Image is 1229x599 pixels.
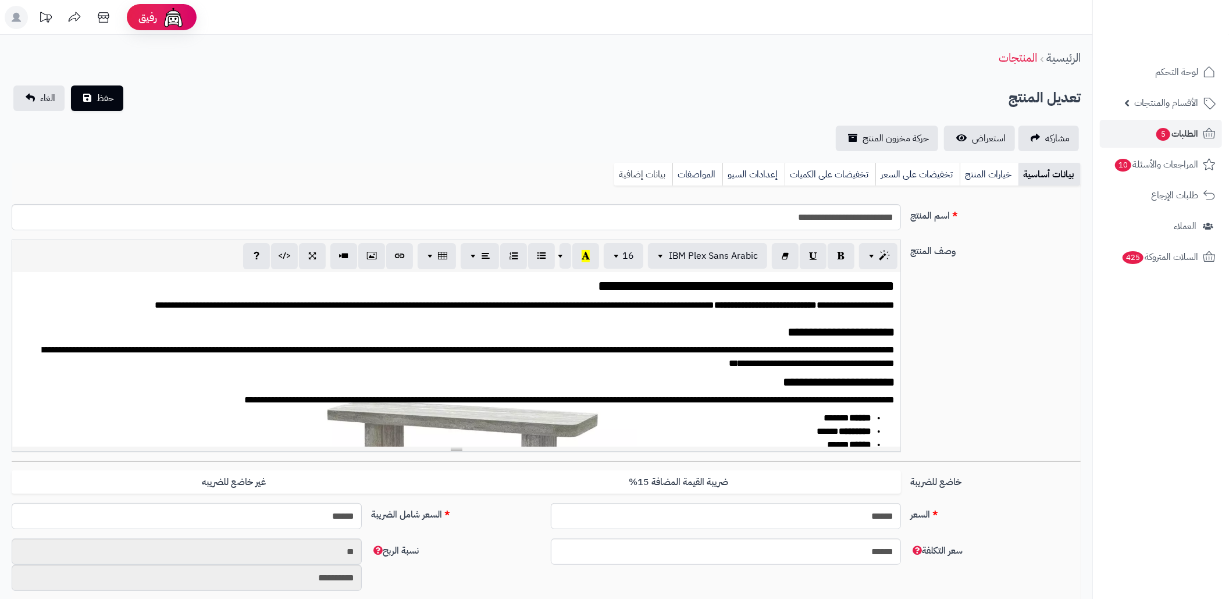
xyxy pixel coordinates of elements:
[97,91,114,105] span: حفظ
[906,204,1085,223] label: اسم المنتج
[944,126,1015,151] a: استعراض
[1151,187,1198,204] span: طلبات الإرجاع
[1155,126,1198,142] span: الطلبات
[910,544,963,558] span: سعر التكلفة
[1018,126,1079,151] a: مشاركه
[672,163,722,186] a: المواصفات
[999,49,1037,66] a: المنتجات
[1134,95,1198,111] span: الأقسام والمنتجات
[1100,58,1222,86] a: لوحة التحكم
[371,544,419,558] span: نسبة الربح
[1100,243,1222,271] a: السلات المتروكة425
[1100,120,1222,148] a: الطلبات5
[138,10,157,24] span: رفيق
[1100,181,1222,209] a: طلبات الإرجاع
[1121,249,1198,265] span: السلات المتروكة
[972,131,1006,145] span: استعراض
[1009,86,1081,110] h2: تعديل المنتج
[669,249,758,263] span: IBM Plex Sans Arabic
[648,243,767,269] button: IBM Plex Sans Arabic
[836,126,938,151] a: حركة مخزون المنتج
[31,6,60,32] a: تحديثات المنصة
[875,163,960,186] a: تخفيضات على السعر
[622,249,634,263] span: 16
[1122,251,1145,265] span: 425
[1114,158,1132,172] span: 10
[366,503,546,522] label: السعر شامل الضريبة
[614,163,672,186] a: بيانات إضافية
[960,163,1018,186] a: خيارات المنتج
[863,131,929,145] span: حركة مخزون المنتج
[604,243,643,269] button: 16
[71,85,123,111] button: حفظ
[1155,64,1198,80] span: لوحة التحكم
[722,163,785,186] a: إعدادات السيو
[1046,49,1081,66] a: الرئيسية
[12,470,456,494] label: غير خاضع للضريبه
[906,503,1085,522] label: السعر
[785,163,875,186] a: تخفيضات على الكميات
[1045,131,1070,145] span: مشاركه
[457,470,901,494] label: ضريبة القيمة المضافة 15%
[1100,212,1222,240] a: العملاء
[1156,127,1171,141] span: 5
[13,85,65,111] a: الغاء
[1100,151,1222,179] a: المراجعات والأسئلة10
[162,6,185,29] img: ai-face.png
[1150,9,1218,33] img: logo-2.png
[906,240,1085,258] label: وصف المنتج
[906,470,1085,489] label: خاضع للضريبة
[1018,163,1081,186] a: بيانات أساسية
[40,91,55,105] span: الغاء
[1114,156,1198,173] span: المراجعات والأسئلة
[1174,218,1196,234] span: العملاء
